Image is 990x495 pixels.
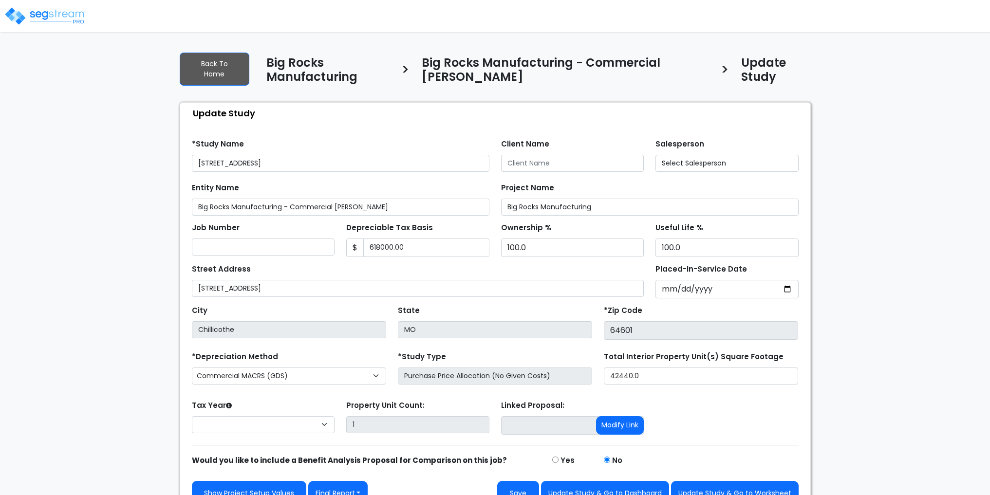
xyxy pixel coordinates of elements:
label: *Study Type [398,351,446,363]
label: Entity Name [192,183,239,194]
h4: Big Rocks Manufacturing - Commercial [PERSON_NAME] [422,56,713,87]
label: Ownership % [501,222,552,234]
input: 0.00 [363,238,489,257]
label: No [612,455,622,466]
label: Linked Proposal: [501,400,564,411]
input: Entity Name [192,199,489,216]
label: Job Number [192,222,240,234]
img: logo_pro_r.png [4,6,87,26]
label: Total Interior Property Unit(s) Square Footage [604,351,784,363]
label: Project Name [501,183,554,194]
input: Zip Code [604,321,798,340]
label: *Study Name [192,139,244,150]
label: Placed-In-Service Date [655,264,747,275]
label: *Depreciation Method [192,351,278,363]
label: State [398,305,420,316]
label: Yes [560,455,575,466]
h4: Big Rocks Manufacturing [266,56,394,87]
input: Project Name [501,199,799,216]
h3: > [721,62,729,81]
div: Update Study [185,103,810,124]
h3: > [401,62,410,81]
span: $ [346,238,364,257]
a: Back To Home [180,53,249,86]
input: Client Name [501,155,644,172]
label: *Zip Code [604,305,642,316]
input: Ownership [501,238,644,257]
input: Building Count [346,416,489,433]
button: Modify Link [596,416,644,435]
label: Depreciable Tax Basis [346,222,433,234]
label: Client Name [501,139,549,150]
a: Big Rocks Manufacturing - Commercial [PERSON_NAME] [414,56,713,91]
input: Street Address [192,280,644,297]
input: Depreciation [655,238,799,257]
label: Property Unit Count: [346,400,425,411]
label: Street Address [192,264,251,275]
input: total square foot [604,367,798,385]
strong: Would you like to include a Benefit Analysis Proposal for Comparison on this job? [192,455,507,465]
label: Tax Year [192,400,232,411]
label: City [192,305,207,316]
input: Study Name [192,155,489,172]
a: Update Study [734,56,811,91]
label: Useful Life % [655,222,703,234]
h4: Update Study [741,56,811,87]
a: Big Rocks Manufacturing [259,56,394,91]
label: Salesperson [655,139,704,150]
